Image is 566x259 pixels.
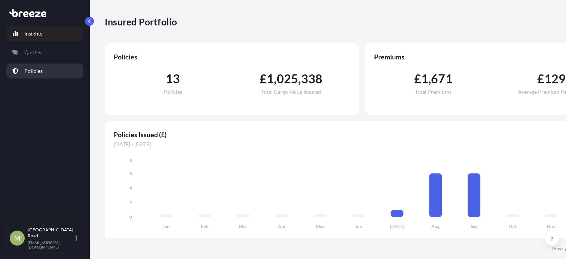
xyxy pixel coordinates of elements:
span: Total Cargo Value Insured [261,89,321,95]
p: [GEOGRAPHIC_DATA] Road [28,227,74,239]
span: £ [537,73,544,85]
p: Insights [24,30,42,37]
a: Insights [6,26,83,41]
span: Policies [164,89,182,95]
tspan: Oct [508,223,516,229]
tspan: Sep [471,223,478,229]
tspan: Mar [239,223,247,229]
span: £ [414,73,421,85]
tspan: Nov [547,223,556,229]
span: , [428,73,431,85]
tspan: 0 [129,214,132,220]
p: Quotes [24,49,41,56]
tspan: Apr [278,223,285,229]
p: Insured Portfolio [105,16,177,28]
span: Total Premiums [415,89,452,95]
span: £ [260,73,267,85]
a: Policies [6,64,83,78]
span: M [14,234,21,242]
tspan: May [316,223,325,229]
span: 129 [544,73,566,85]
tspan: 4 [129,185,132,191]
tspan: Jun [355,223,362,229]
span: 13 [166,73,180,85]
span: , [274,73,276,85]
span: , [298,73,301,85]
tspan: 8 [129,158,132,163]
span: Policies [114,52,350,61]
p: Policies [24,67,43,75]
tspan: 6 [129,170,132,176]
tspan: Jan [163,223,169,229]
a: Quotes [6,45,83,60]
tspan: Feb [201,223,208,229]
span: 1 [267,73,274,85]
span: 338 [301,73,322,85]
p: [EMAIL_ADDRESS][DOMAIN_NAME] [28,240,74,249]
span: 1 [421,73,428,85]
tspan: Aug [431,223,440,229]
tspan: [DATE] [390,223,404,229]
span: 671 [431,73,453,85]
tspan: 2 [129,200,132,205]
span: 025 [277,73,299,85]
